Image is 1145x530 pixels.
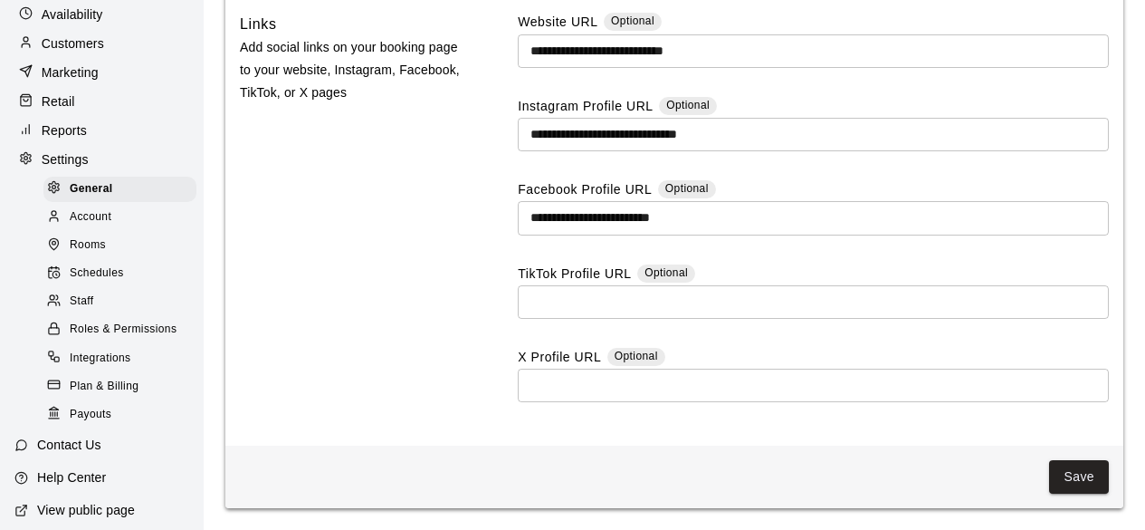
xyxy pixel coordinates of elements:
label: TikTok Profile URL [518,265,631,285]
a: Reports [14,117,189,144]
p: View public page [37,501,135,519]
span: Optional [615,350,658,362]
p: Help Center [37,468,106,487]
a: Settings [14,146,189,173]
button: Save [1049,460,1109,494]
a: General [43,175,204,203]
span: Account [70,208,111,226]
p: Availability [42,5,103,24]
a: Roles & Permissions [43,316,204,344]
div: Account [43,205,196,230]
span: Optional [644,266,688,279]
a: Marketing [14,59,189,86]
a: Account [43,203,204,231]
div: Payouts [43,402,196,428]
p: Customers [42,34,104,53]
div: Schedules [43,261,196,286]
span: Staff [70,293,93,311]
p: Contact Us [37,436,101,454]
span: General [70,180,113,198]
div: Plan & Billing [43,374,196,400]
a: Retail [14,88,189,115]
span: Optional [665,182,709,195]
span: Plan & Billing [70,378,138,396]
p: Add social links on your booking page to your website, Instagram, Facebook, TikTok, or X pages [240,36,466,105]
label: X Profile URL [518,348,601,369]
p: Retail [42,92,75,111]
a: Plan & Billing [43,372,204,400]
div: Integrations [43,346,196,371]
h6: Links [240,13,277,36]
div: Staff [43,289,196,314]
span: Payouts [70,406,111,424]
div: Roles & Permissions [43,317,196,342]
p: Settings [42,150,89,169]
span: Integrations [70,350,131,368]
div: General [43,177,196,202]
p: Reports [42,121,87,140]
label: Instagram Profile URL [518,97,653,118]
a: Payouts [43,400,204,429]
span: Optional [666,99,710,111]
a: Integrations [43,344,204,372]
a: Rooms [43,232,204,260]
span: Schedules [70,265,124,283]
p: Marketing [42,63,99,82]
label: Facebook Profile URL [518,180,652,201]
span: Roles & Permissions [70,321,177,339]
label: Website URL [518,13,597,34]
a: Schedules [43,260,204,288]
a: Customers [14,30,189,57]
span: Optional [611,14,654,27]
a: Availability [14,1,189,28]
span: Rooms [70,236,106,255]
div: Rooms [43,233,196,258]
a: Staff [43,288,204,316]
